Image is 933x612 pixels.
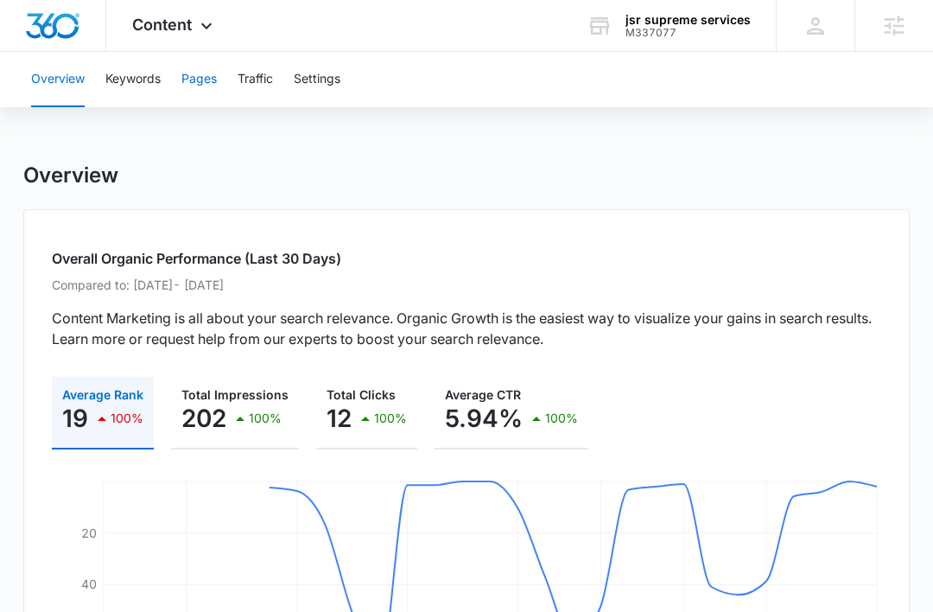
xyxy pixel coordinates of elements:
[327,387,396,402] span: Total Clicks
[66,102,155,113] div: Domain Overview
[132,16,192,34] span: Content
[28,45,41,59] img: website_grey.svg
[52,248,881,269] h2: Overall Organic Performance (Last 30 Days)
[294,52,340,107] button: Settings
[249,412,282,424] p: 100%
[48,28,85,41] div: v 4.0.25
[445,405,523,432] p: 5.94%
[181,405,226,432] p: 202
[327,405,352,432] p: 12
[47,100,60,114] img: tab_domain_overview_orange.svg
[31,52,85,107] button: Overview
[181,52,217,107] button: Pages
[52,276,881,294] p: Compared to: [DATE] - [DATE]
[81,577,97,591] tspan: 40
[81,526,97,540] tspan: 20
[45,45,190,59] div: Domain: [DOMAIN_NAME]
[445,387,521,402] span: Average CTR
[23,163,118,188] h1: Overview
[238,52,273,107] button: Traffic
[62,405,88,432] p: 19
[374,412,407,424] p: 100%
[111,412,143,424] p: 100%
[52,308,881,349] p: Content Marketing is all about your search relevance. Organic Growth is the easiest way to visual...
[62,387,143,402] span: Average Rank
[191,102,291,113] div: Keywords by Traffic
[181,387,289,402] span: Total Impressions
[28,28,41,41] img: logo_orange.svg
[625,27,751,39] div: account id
[105,52,161,107] button: Keywords
[625,13,751,27] div: account name
[172,100,186,114] img: tab_keywords_by_traffic_grey.svg
[545,412,578,424] p: 100%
